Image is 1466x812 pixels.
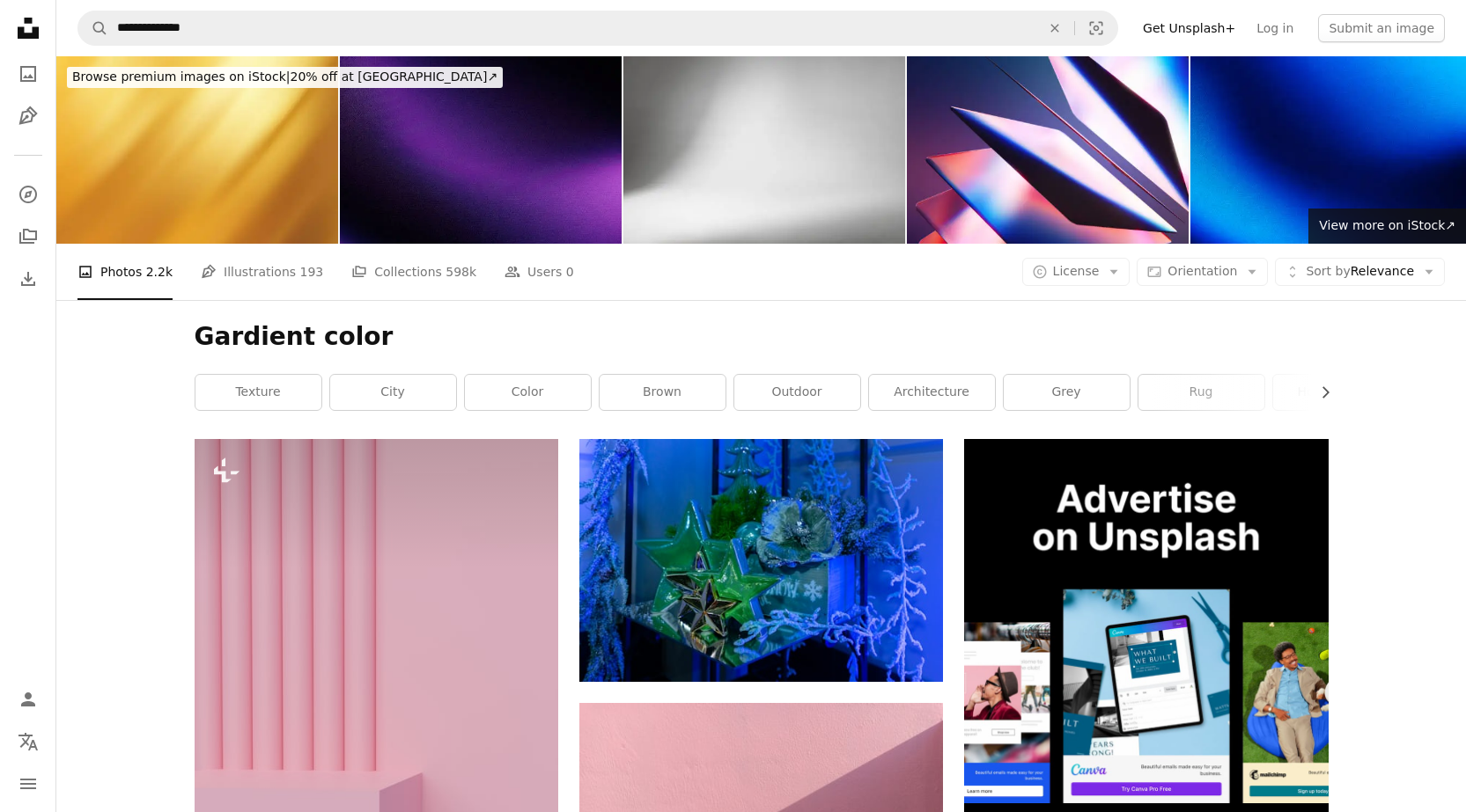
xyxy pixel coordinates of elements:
[1053,264,1100,278] span: License
[1035,11,1074,45] button: Clear
[1132,14,1246,42] a: Get Unsplash+
[330,375,456,410] a: city
[579,552,943,567] a: green and blue christmas tree
[465,375,591,410] a: color
[1306,263,1414,281] span: Relevance
[734,375,860,410] a: outdoor
[566,262,574,282] span: 0
[1273,375,1399,410] a: home decor
[1022,258,1131,286] button: License
[11,682,46,717] a: Log in / Sign up
[1138,375,1264,410] a: rug
[1246,14,1304,42] a: Log in
[446,262,476,282] span: 598k
[72,69,290,84] span: Browse premium images on iStock |
[56,56,338,244] img: Gold Blurred Background
[201,244,323,300] a: Illustrations 193
[78,11,108,45] button: Search Unsplash
[77,11,1118,46] form: Find visuals sitewide
[1137,258,1268,286] button: Orientation
[623,56,905,244] img: Abstract white background
[1275,258,1445,286] button: Sort byRelevance
[1309,375,1329,410] button: scroll list to the right
[1318,14,1445,42] button: Submit an image
[11,724,46,759] button: Language
[907,56,1189,244] img: Abstract Colorful Gradient Layers in Modern Artistic Design
[1306,264,1350,278] span: Sort by
[11,56,46,91] a: Photos
[11,99,46,134] a: Illustrations
[869,375,995,410] a: architecture
[1319,218,1455,232] span: View more on iStock ↗
[56,56,513,99] a: Browse premium images on iStock|20% off at [GEOGRAPHIC_DATA]↗
[11,766,46,801] button: Menu
[11,219,46,254] a: Collections
[1075,11,1117,45] button: Visual search
[11,177,46,212] a: Explore
[11,261,46,296] a: Download History
[195,754,558,770] a: a pink and blue room with a pink wall
[1004,375,1130,410] a: grey
[600,375,726,410] a: brown
[351,244,476,300] a: Collections 598k
[1308,208,1466,244] a: View more on iStock↗
[72,69,497,84] span: 20% off at [GEOGRAPHIC_DATA] ↗
[300,262,324,282] span: 193
[579,439,943,681] img: green and blue christmas tree
[505,244,574,300] a: Users 0
[1168,264,1237,278] span: Orientation
[11,11,46,49] a: Home — Unsplash
[964,439,1328,802] img: file-1635990755334-4bfd90f37242image
[195,321,1329,353] h1: Gardient color
[195,375,321,410] a: texture
[340,56,622,244] img: Black dark deep blue violet indigo purple fuchsia magenta pink abstract background. Color gradien...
